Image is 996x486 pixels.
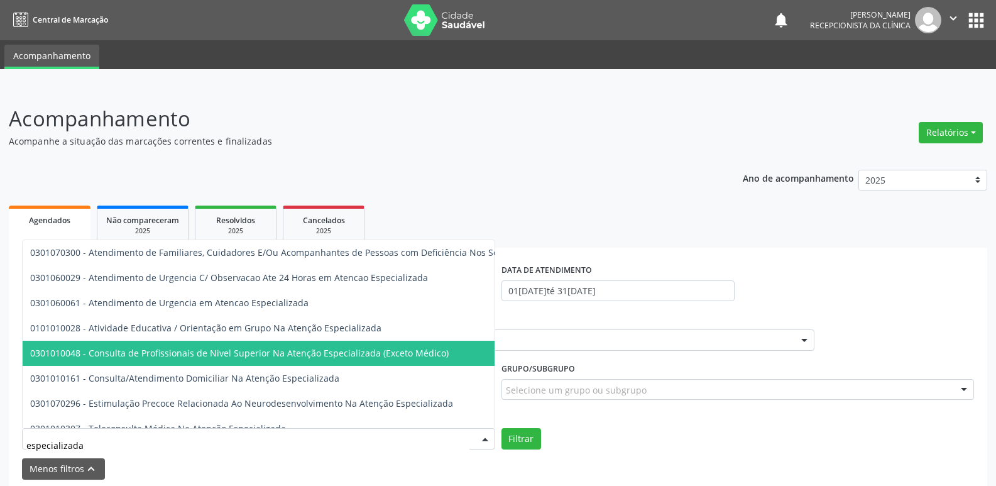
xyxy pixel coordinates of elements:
label: DATA DE ATENDIMENTO [501,261,592,280]
div: 2025 [204,226,267,236]
p: Acompanhe a situação das marcações correntes e finalizadas [9,135,694,148]
span: 0301010048 - Consulta de Profissionais de Nivel Superior Na Atenção Especializada (Exceto Médico) [30,347,449,359]
div: 2025 [292,226,355,236]
button:  [941,7,965,33]
button: Filtrar [501,428,541,450]
button: Menos filtroskeyboard_arrow_up [22,458,105,480]
a: Central de Marcação [9,9,108,30]
span: Agendados [29,215,70,226]
span: 0301010307 - Teleconsulta Médica Na Atenção Especializada [30,422,286,434]
span: Selecione um grupo ou subgrupo [506,384,647,397]
i: keyboard_arrow_up [84,462,98,476]
img: img [915,7,941,33]
span: 0101010028 - Atividade Educativa / Orientação em Grupo Na Atenção Especializada [30,322,381,334]
a: Acompanhamento [4,45,99,69]
span: 0301010161 - Consulta/Atendimento Domiciliar Na Atenção Especializada [30,372,339,384]
button: Relatórios [919,122,983,143]
div: 2025 [106,226,179,236]
span: Não compareceram [106,215,179,226]
span: 0301060061 - Atendimento de Urgencia em Atencao Especializada [30,297,309,309]
span: 0301070300 - Atendimento de Familiares, Cuidadores E/Ou Acompanhantes de Pessoas com Deficiência ... [30,246,699,258]
i:  [946,11,960,25]
input: Selecionar procedimento [26,433,469,458]
button: apps [965,9,987,31]
p: Acompanhamento [9,103,694,135]
span: Resolvidos [216,215,255,226]
input: Selecione um intervalo [501,280,735,302]
span: Central de Marcação [33,14,108,25]
span: Recepcionista da clínica [810,20,911,31]
div: [PERSON_NAME] [810,9,911,20]
span: 0301060029 - Atendimento de Urgencia C/ Observacao Ate 24 Horas em Atencao Especializada [30,272,428,284]
p: Ano de acompanhamento [743,170,854,185]
label: Grupo/Subgrupo [501,360,575,379]
span: 0301070296 - Estimulação Precoce Relacionada Ao Neurodesenvolvimento Na Atenção Especializada [30,397,453,409]
button: notifications [772,11,790,29]
span: Todos as unidades [346,334,789,346]
span: Cancelados [303,215,345,226]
